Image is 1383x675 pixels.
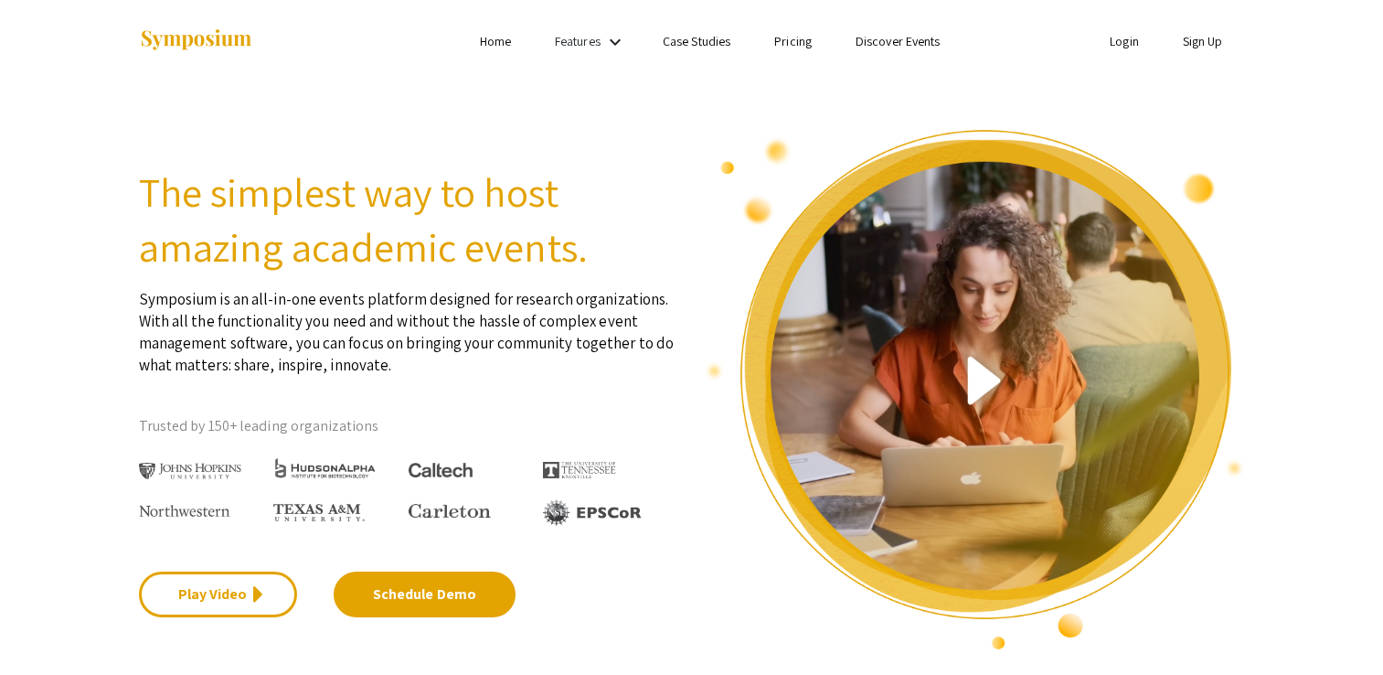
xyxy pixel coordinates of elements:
[273,504,365,522] img: Texas A&M University
[856,33,941,49] a: Discover Events
[706,128,1245,651] img: video overview of Symposium
[480,33,511,49] a: Home
[139,463,242,480] img: Johns Hopkins University
[139,412,678,440] p: Trusted by 150+ leading organizations
[273,457,377,478] img: HudsonAlpha
[139,28,253,53] img: Symposium by ForagerOne
[139,274,678,376] p: Symposium is an all-in-one events platform designed for research organizations. With all the func...
[139,505,230,516] img: Northwestern
[543,499,644,526] img: EPSCOR
[774,33,812,49] a: Pricing
[1110,33,1139,49] a: Login
[543,462,616,478] img: The University of Tennessee
[409,463,473,478] img: Caltech
[409,504,491,519] img: Carleton
[139,572,297,617] a: Play Video
[604,31,626,53] mat-icon: Expand Features list
[663,33,730,49] a: Case Studies
[1183,33,1223,49] a: Sign Up
[555,33,601,49] a: Features
[139,165,678,274] h2: The simplest way to host amazing academic events.
[334,572,516,617] a: Schedule Demo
